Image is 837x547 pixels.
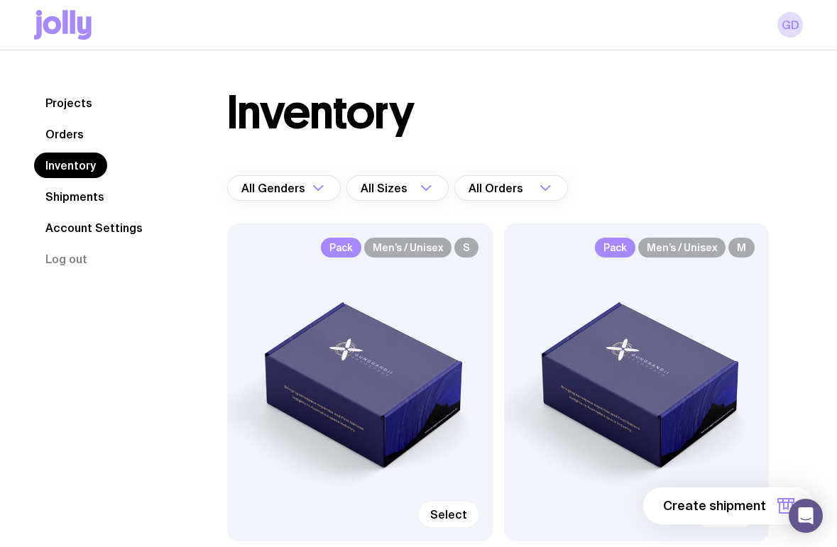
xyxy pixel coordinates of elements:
span: Pack [321,238,361,258]
span: All Genders [241,175,308,201]
a: Orders [34,121,95,147]
span: All Sizes [361,175,410,201]
span: M [728,238,755,258]
a: Account Settings [34,215,154,241]
input: Search for option [526,175,535,201]
span: All Orders [469,175,526,201]
span: S [454,238,478,258]
span: Men’s / Unisex [364,238,452,258]
h1: Inventory [227,90,414,136]
div: Search for option [346,175,449,201]
div: Open Intercom Messenger [789,499,823,533]
span: Men’s / Unisex [638,238,726,258]
span: Select [430,507,467,521]
div: Search for option [454,175,568,201]
a: GD [777,12,803,38]
input: Search for option [410,175,416,201]
a: Shipments [34,184,116,209]
a: Inventory [34,153,107,178]
span: Pack [595,238,635,258]
span: Create shipment [663,497,766,514]
button: Create shipment [643,487,814,524]
div: Search for option [227,175,341,201]
a: Projects [34,90,104,116]
button: Log out [34,246,99,272]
